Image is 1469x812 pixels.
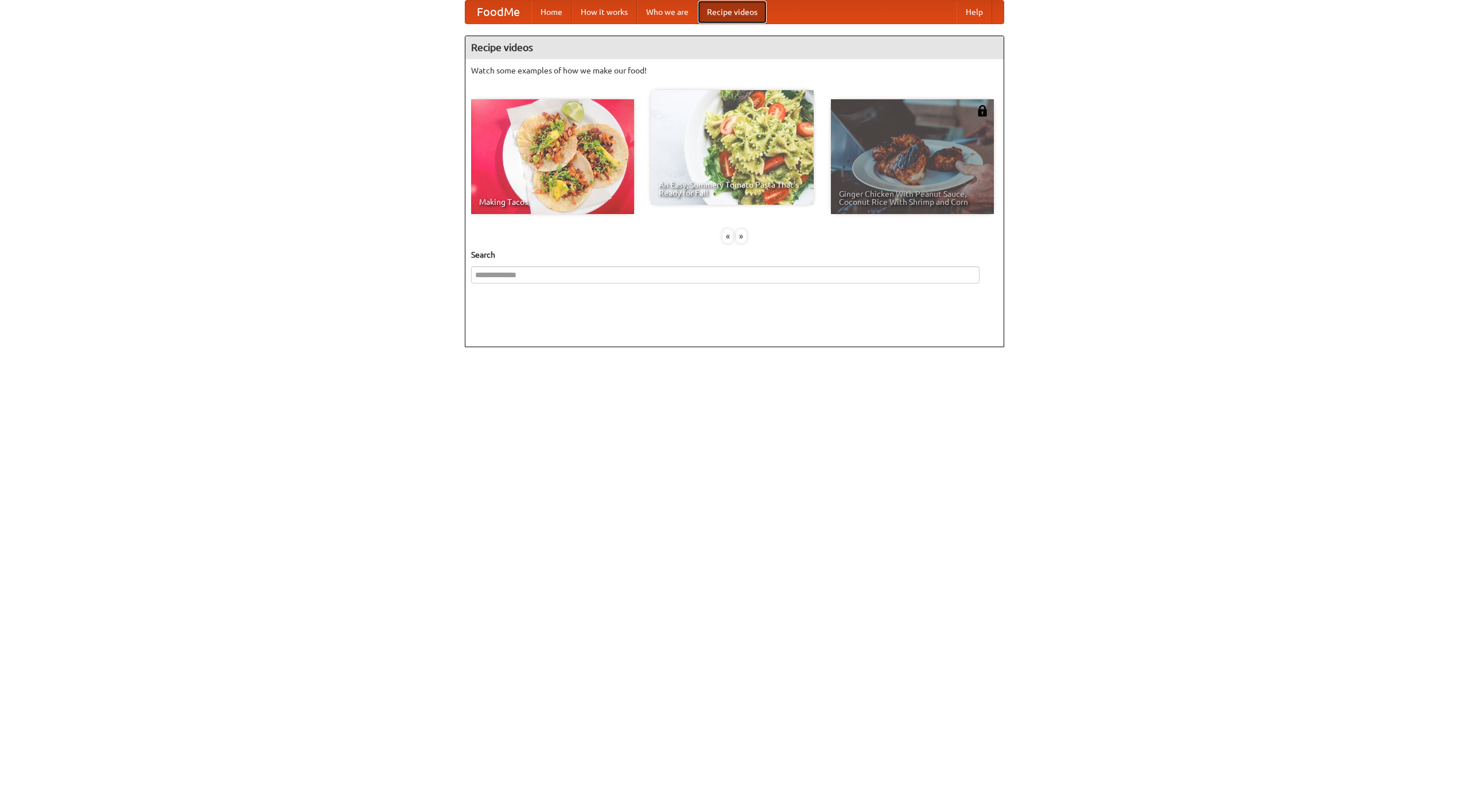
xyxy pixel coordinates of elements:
span: Making Tacos [479,198,626,206]
img: 483408.png [977,105,988,116]
a: Making Tacos [471,99,634,214]
div: « [722,229,733,243]
a: An Easy, Summery Tomato Pasta That's Ready for Fall [651,90,814,205]
a: Who we are [637,1,698,24]
a: Recipe videos [698,1,767,24]
a: How it works [572,1,637,24]
h4: Recipe videos [465,36,1004,59]
span: An Easy, Summery Tomato Pasta That's Ready for Fall [659,181,806,197]
a: Home [531,1,572,24]
a: FoodMe [465,1,531,24]
p: Watch some examples of how we make our food! [471,65,998,76]
a: Help [957,1,992,24]
div: » [736,229,747,243]
h5: Search [471,249,998,261]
